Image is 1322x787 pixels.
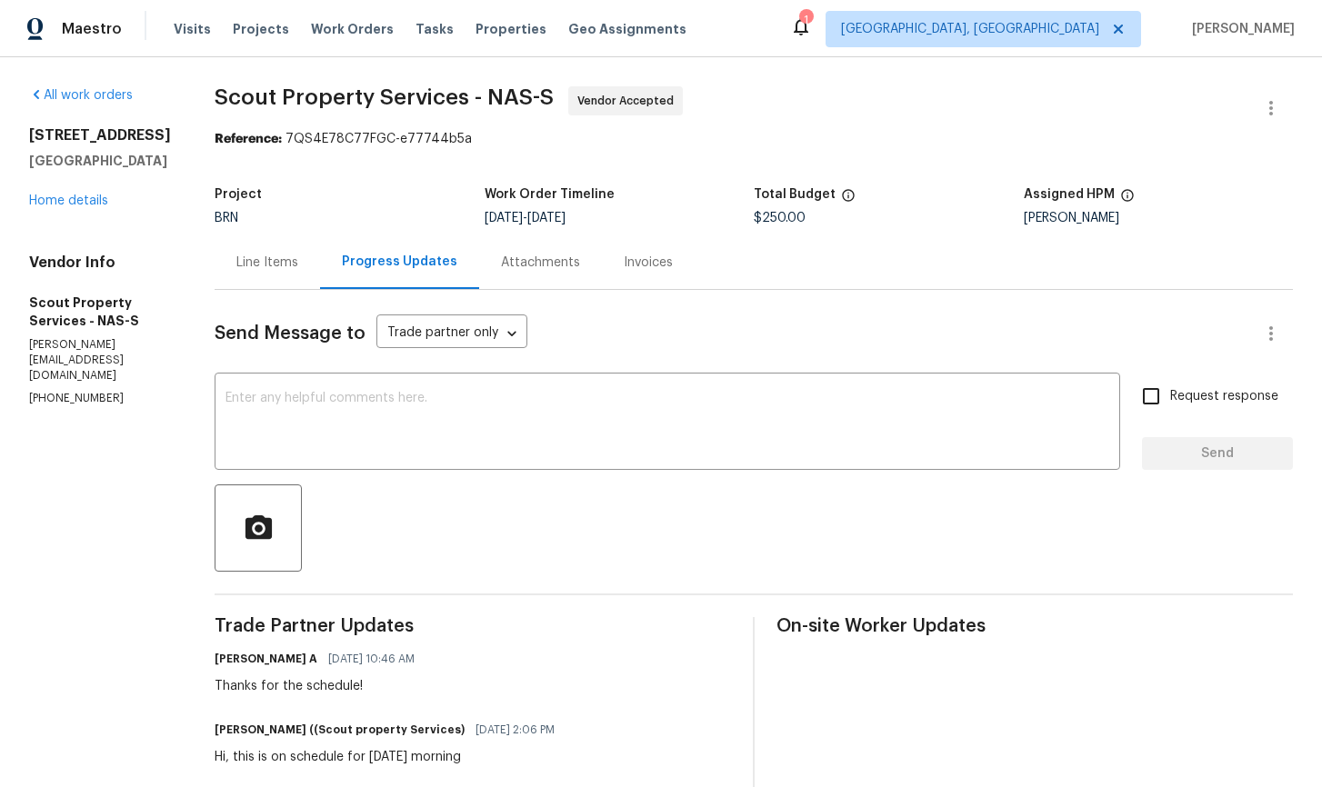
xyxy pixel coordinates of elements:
[328,650,415,668] span: [DATE] 10:46 AM
[29,152,171,170] h5: [GEOGRAPHIC_DATA]
[215,188,262,201] h5: Project
[624,254,673,272] div: Invoices
[476,20,546,38] span: Properties
[215,617,731,635] span: Trade Partner Updates
[215,86,554,108] span: Scout Property Services - NAS-S
[174,20,211,38] span: Visits
[62,20,122,38] span: Maestro
[29,89,133,102] a: All work orders
[215,133,282,145] b: Reference:
[416,23,454,35] span: Tasks
[29,337,171,384] p: [PERSON_NAME][EMAIL_ADDRESS][DOMAIN_NAME]
[485,212,566,224] span: -
[1170,387,1278,406] span: Request response
[527,212,566,224] span: [DATE]
[376,319,527,349] div: Trade partner only
[215,130,1293,148] div: 7QS4E78C77FGC-e77744b5a
[215,212,238,224] span: BRN
[754,212,806,224] span: $250.00
[342,253,457,271] div: Progress Updates
[1024,188,1115,201] h5: Assigned HPM
[776,617,1293,635] span: On-site Worker Updates
[501,254,580,272] div: Attachments
[1185,20,1295,38] span: [PERSON_NAME]
[233,20,289,38] span: Projects
[215,721,465,739] h6: [PERSON_NAME] ((Scout property Services)
[215,650,317,668] h6: [PERSON_NAME] A
[215,324,366,343] span: Send Message to
[841,20,1099,38] span: [GEOGRAPHIC_DATA], [GEOGRAPHIC_DATA]
[799,11,812,29] div: 1
[215,677,426,695] div: Thanks for the schedule!
[29,254,171,272] h4: Vendor Info
[29,194,108,207] a: Home details
[29,126,171,144] h2: [STREET_ADDRESS]
[485,188,615,201] h5: Work Order Timeline
[754,188,836,201] h5: Total Budget
[236,254,298,272] div: Line Items
[577,92,681,110] span: Vendor Accepted
[1024,212,1294,224] div: [PERSON_NAME]
[1120,188,1135,212] span: The hpm assigned to this work order.
[476,721,555,739] span: [DATE] 2:06 PM
[29,391,171,406] p: [PHONE_NUMBER]
[215,748,566,766] div: Hi, this is on schedule for [DATE] morning
[485,212,523,224] span: [DATE]
[568,20,686,38] span: Geo Assignments
[29,294,171,330] h5: Scout Property Services - NAS-S
[311,20,394,38] span: Work Orders
[841,188,856,212] span: The total cost of line items that have been proposed by Opendoor. This sum includes line items th...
